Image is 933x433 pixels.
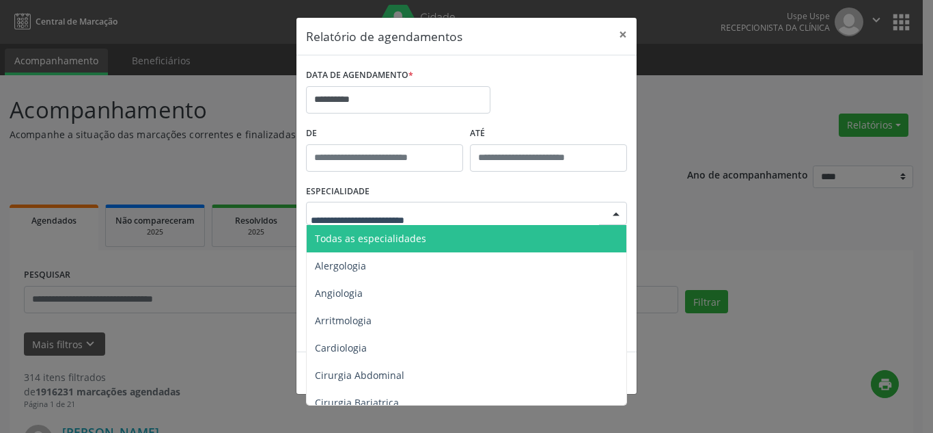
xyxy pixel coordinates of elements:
[315,232,426,245] span: Todas as especialidades
[315,396,399,409] span: Cirurgia Bariatrica
[609,18,637,51] button: Close
[306,27,462,45] h5: Relatório de agendamentos
[315,259,366,272] span: Alergologia
[470,123,627,144] label: ATÉ
[306,181,370,202] label: ESPECIALIDADE
[315,314,372,327] span: Arritmologia
[306,65,413,86] label: DATA DE AGENDAMENTO
[315,341,367,354] span: Cardiologia
[315,369,404,382] span: Cirurgia Abdominal
[306,123,463,144] label: De
[315,287,363,300] span: Angiologia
